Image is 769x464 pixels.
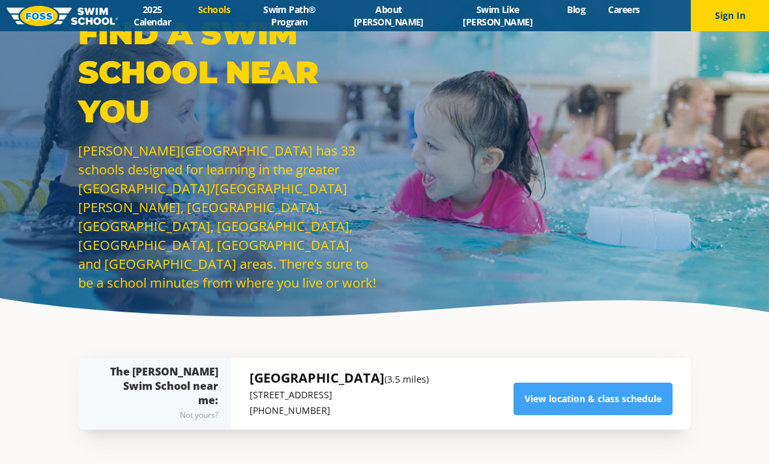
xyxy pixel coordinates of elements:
[186,3,241,16] a: Schools
[242,3,338,28] a: Swim Path® Program
[104,407,218,423] div: Not yours?
[118,3,186,28] a: 2025 Calendar
[250,387,429,403] p: [STREET_ADDRESS]
[338,3,439,28] a: About [PERSON_NAME]
[104,364,218,423] div: The [PERSON_NAME] Swim School near me:
[78,141,378,292] p: [PERSON_NAME][GEOGRAPHIC_DATA] has 33 schools designed for learning in the greater [GEOGRAPHIC_DA...
[597,3,651,16] a: Careers
[556,3,597,16] a: Blog
[78,14,378,131] p: Find a Swim School Near You
[514,383,673,415] a: View location & class schedule
[7,6,118,26] img: FOSS Swim School Logo
[250,403,429,418] p: [PHONE_NUMBER]
[440,3,556,28] a: Swim Like [PERSON_NAME]
[250,369,429,387] h5: [GEOGRAPHIC_DATA]
[384,373,429,385] small: (3.5 miles)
